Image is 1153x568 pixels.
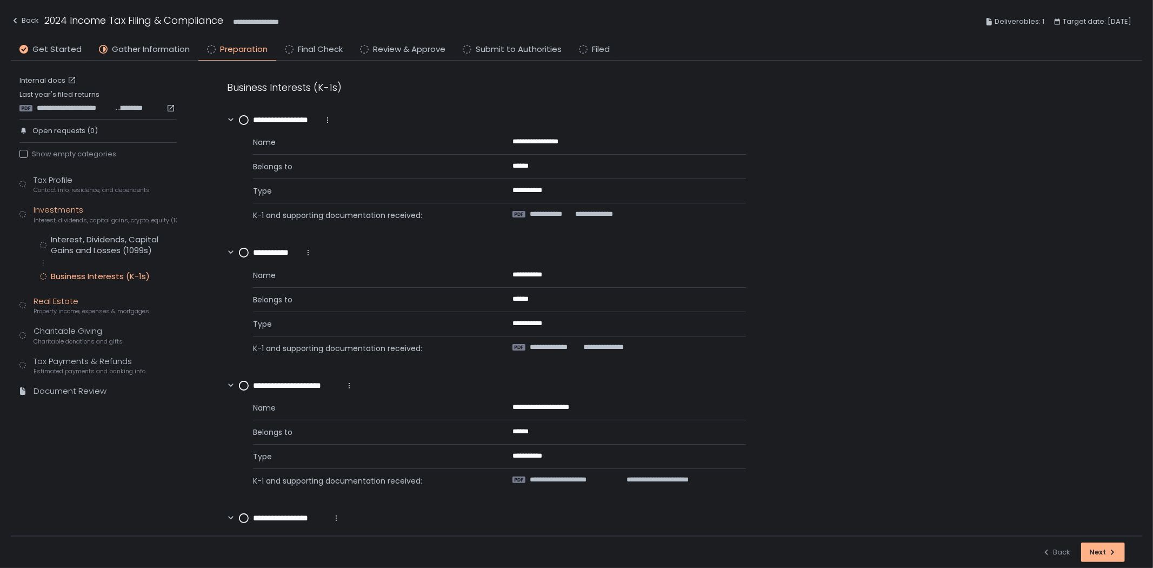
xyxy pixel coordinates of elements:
[253,294,486,305] span: Belongs to
[19,90,177,113] div: Last year's filed returns
[1042,543,1070,562] button: Back
[19,76,78,85] a: Internal docs
[253,451,486,462] span: Type
[253,319,486,329] span: Type
[1042,547,1070,557] div: Back
[476,43,562,56] span: Submit to Authorities
[34,186,150,194] span: Contact info, residence, and dependents
[227,80,746,95] div: Business Interests (K-1s)
[51,271,150,282] div: Business Interests (K-1s)
[44,13,223,28] h1: 2024 Income Tax Filing & Compliance
[253,343,486,354] span: K-1 and supporting documentation received:
[995,15,1044,28] span: Deliverables: 1
[253,137,486,148] span: Name
[253,210,486,221] span: K-1 and supporting documentation received:
[1063,15,1131,28] span: Target date: [DATE]
[373,43,445,56] span: Review & Approve
[253,402,486,413] span: Name
[253,270,486,281] span: Name
[1089,547,1117,557] div: Next
[51,234,177,256] div: Interest, Dividends, Capital Gains and Losses (1099s)
[34,307,149,315] span: Property income, expenses & mortgages
[34,338,123,346] span: Charitable donations and gifts
[34,295,149,316] div: Real Estate
[34,325,123,346] div: Charitable Giving
[253,186,486,196] span: Type
[253,161,486,172] span: Belongs to
[34,385,106,398] div: Document Review
[11,13,39,31] button: Back
[32,43,82,56] span: Get Started
[34,204,177,224] div: Investments
[112,43,190,56] span: Gather Information
[34,367,145,375] span: Estimated payments and banking info
[253,475,486,486] span: K-1 and supporting documentation received:
[11,14,39,27] div: Back
[34,355,145,376] div: Tax Payments & Refunds
[220,43,268,56] span: Preparation
[34,216,177,224] span: Interest, dividends, capital gains, crypto, equity (1099s, K-1s)
[298,43,343,56] span: Final Check
[592,43,610,56] span: Filed
[34,174,150,195] div: Tax Profile
[32,126,98,136] span: Open requests (0)
[253,427,486,438] span: Belongs to
[1081,543,1125,562] button: Next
